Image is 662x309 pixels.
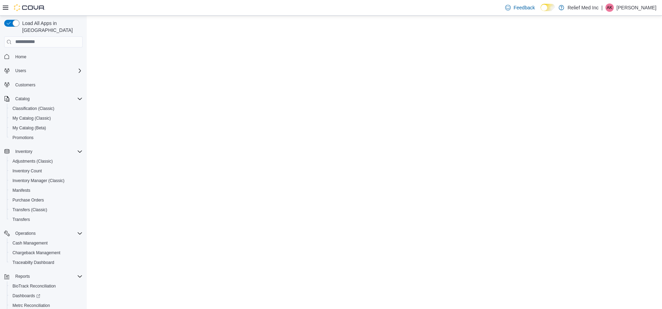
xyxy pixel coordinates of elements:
a: BioTrack Reconciliation [10,282,59,290]
span: Inventory [15,149,32,154]
span: Users [12,67,83,75]
button: Traceabilty Dashboard [7,258,85,267]
span: Transfers (Classic) [10,206,83,214]
span: My Catalog (Beta) [10,124,83,132]
span: Promotions [12,135,34,140]
span: Metrc Reconciliation [12,303,50,308]
a: Traceabilty Dashboard [10,258,57,267]
span: Home [12,52,83,61]
p: | [601,3,603,12]
img: Cova [14,4,45,11]
button: Classification (Classic) [7,104,85,113]
span: Reports [12,272,83,281]
span: AK [607,3,612,12]
button: Reports [12,272,33,281]
span: Inventory Manager (Classic) [10,177,83,185]
span: Operations [15,231,36,236]
span: My Catalog (Classic) [10,114,83,122]
span: Home [15,54,26,60]
button: BioTrack Reconciliation [7,281,85,291]
span: My Catalog (Classic) [12,115,51,121]
button: Catalog [12,95,32,103]
span: Chargeback Management [10,249,83,257]
button: Inventory Count [7,166,85,176]
span: Chargeback Management [12,250,60,256]
a: Cash Management [10,239,50,247]
a: My Catalog (Beta) [10,124,49,132]
span: Reports [15,274,30,279]
button: Promotions [7,133,85,143]
button: Home [1,52,85,62]
button: My Catalog (Classic) [7,113,85,123]
button: Cash Management [7,238,85,248]
a: Transfers (Classic) [10,206,50,214]
span: Load All Apps in [GEOGRAPHIC_DATA] [19,20,83,34]
span: Purchase Orders [10,196,83,204]
span: Inventory Manager (Classic) [12,178,65,183]
button: Users [1,66,85,76]
button: Purchase Orders [7,195,85,205]
button: Transfers (Classic) [7,205,85,215]
span: BioTrack Reconciliation [12,283,56,289]
a: Classification (Classic) [10,104,57,113]
span: Traceabilty Dashboard [12,260,54,265]
a: Purchase Orders [10,196,47,204]
span: Purchase Orders [12,197,44,203]
span: Users [15,68,26,74]
a: Chargeback Management [10,249,63,257]
button: Operations [1,229,85,238]
span: Manifests [12,188,30,193]
div: Alyz Khowaja [605,3,614,12]
span: Dashboards [10,292,83,300]
a: Dashboards [10,292,43,300]
span: Transfers [10,215,83,224]
span: Promotions [10,134,83,142]
span: Classification (Classic) [10,104,83,113]
p: [PERSON_NAME] [617,3,656,12]
span: Customers [12,80,83,89]
button: Transfers [7,215,85,224]
span: Inventory Count [12,168,42,174]
a: Home [12,53,29,61]
span: Traceabilty Dashboard [10,258,83,267]
span: Inventory [12,147,83,156]
span: Classification (Classic) [12,106,54,111]
a: My Catalog (Classic) [10,114,54,122]
span: Catalog [12,95,83,103]
a: Customers [12,81,38,89]
button: My Catalog (Beta) [7,123,85,133]
span: Adjustments (Classic) [12,158,53,164]
span: Customers [15,82,35,88]
button: Adjustments (Classic) [7,156,85,166]
span: Operations [12,229,83,238]
a: Adjustments (Classic) [10,157,56,165]
span: Cash Management [12,240,48,246]
button: Customers [1,80,85,90]
span: Catalog [15,96,29,102]
button: Manifests [7,186,85,195]
span: BioTrack Reconciliation [10,282,83,290]
input: Dark Mode [541,4,555,11]
a: Transfers [10,215,33,224]
span: Adjustments (Classic) [10,157,83,165]
a: Manifests [10,186,33,195]
span: Inventory Count [10,167,83,175]
span: Transfers [12,217,30,222]
button: Reports [1,272,85,281]
button: Inventory [12,147,35,156]
p: Relief Med Inc [568,3,599,12]
a: Feedback [502,1,537,15]
button: Catalog [1,94,85,104]
a: Inventory Manager (Classic) [10,177,67,185]
span: My Catalog (Beta) [12,125,46,131]
button: Operations [12,229,39,238]
span: Dashboards [12,293,40,299]
button: Chargeback Management [7,248,85,258]
span: Manifests [10,186,83,195]
a: Promotions [10,134,36,142]
button: Inventory Manager (Classic) [7,176,85,186]
span: Feedback [514,4,535,11]
button: Inventory [1,147,85,156]
a: Inventory Count [10,167,45,175]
